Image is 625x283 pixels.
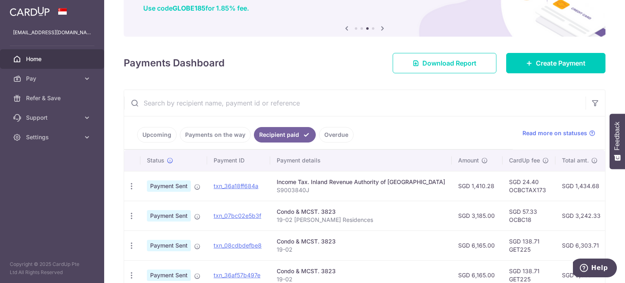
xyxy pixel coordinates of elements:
div: Income Tax. Inland Revenue Authority of [GEOGRAPHIC_DATA] [277,178,445,186]
span: Payment Sent [147,180,191,192]
p: S9003840J [277,186,445,194]
td: SGD 57.33 OCBC18 [503,201,555,230]
a: txn_36af57b497e [214,272,260,279]
p: 19-02 [PERSON_NAME] Residences [277,216,445,224]
img: CardUp [10,7,50,16]
span: Read more on statuses [522,129,587,137]
a: Use codeGLOBE185for 1.85% fee. [143,4,249,12]
a: txn_07bc02e5b3f [214,212,261,219]
td: SGD 3,185.00 [452,201,503,230]
span: Status [147,156,164,165]
a: Download Report [393,53,496,73]
p: 19-02 [277,246,445,254]
a: Upcoming [137,127,177,143]
span: Payment Sent [147,210,191,222]
div: Condo & MCST. 3823 [277,208,445,216]
span: Payment Sent [147,270,191,281]
th: Payment details [270,150,452,171]
td: SGD 6,165.00 [452,230,503,260]
a: Overdue [319,127,354,143]
a: Read more on statuses [522,129,595,137]
b: GLOBE185 [173,4,205,12]
span: Home [26,55,80,63]
input: Search by recipient name, payment id or reference [124,90,586,116]
a: txn_08cdbdefbe8 [214,242,262,249]
td: SGD 3,242.33 [555,201,607,230]
a: Create Payment [506,53,605,73]
div: Condo & MCST. 3823 [277,237,445,246]
span: Refer & Save [26,94,80,102]
p: [EMAIL_ADDRESS][DOMAIN_NAME] [13,29,91,37]
span: CardUp fee [509,156,540,165]
td: SGD 1,434.68 [555,171,607,201]
span: Create Payment [536,58,586,68]
td: SGD 24.40 OCBCTAX173 [503,171,555,201]
a: Recipient paid [254,127,316,143]
span: Support [26,114,80,122]
span: Total amt. [562,156,589,165]
span: Payment Sent [147,240,191,251]
td: SGD 1,410.28 [452,171,503,201]
a: Payments on the way [180,127,251,143]
span: Pay [26,75,80,83]
span: Feedback [614,122,621,150]
th: Payment ID [207,150,270,171]
div: Condo & MCST. 3823 [277,267,445,275]
span: Settings [26,133,80,141]
h4: Payments Dashboard [124,56,225,70]
td: SGD 6,303.71 [555,230,607,260]
span: Download Report [422,58,476,68]
td: SGD 138.71 GET225 [503,230,555,260]
a: txn_36a18ff684a [214,182,258,189]
button: Feedback - Show survey [610,114,625,169]
span: Amount [458,156,479,165]
iframe: Opens a widget where you can find more information [573,259,617,279]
